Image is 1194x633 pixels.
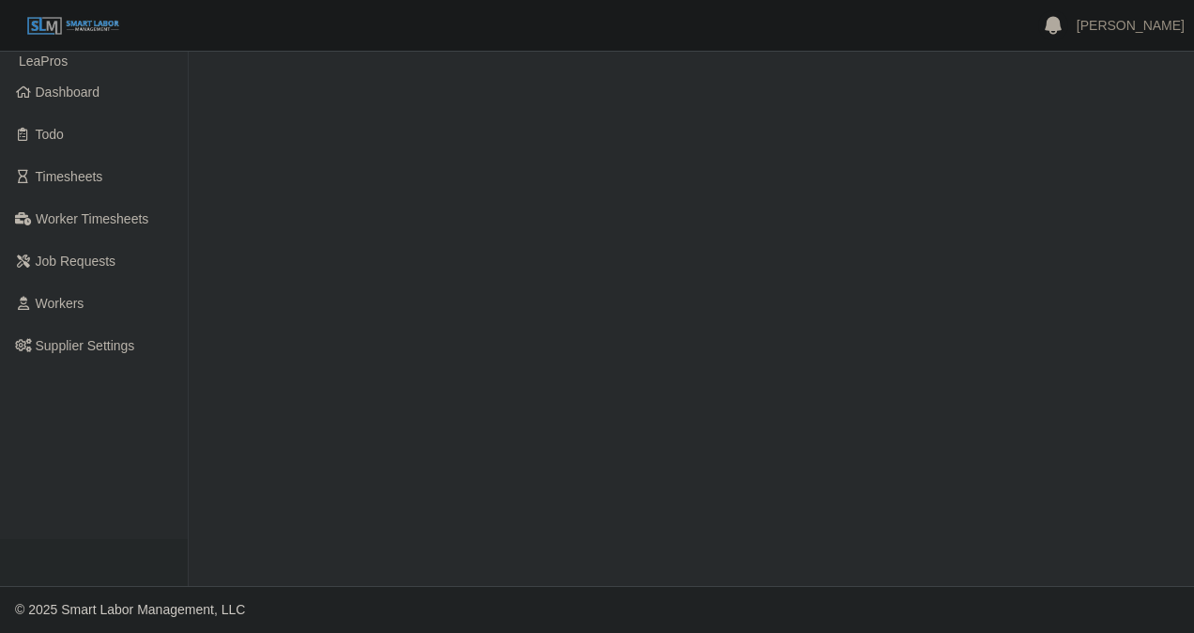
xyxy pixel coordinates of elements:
span: Worker Timesheets [36,211,148,226]
span: Supplier Settings [36,338,135,353]
a: [PERSON_NAME] [1077,16,1185,36]
span: LeaPros [19,54,68,69]
span: © 2025 Smart Labor Management, LLC [15,602,245,617]
span: Workers [36,296,84,311]
span: Timesheets [36,169,103,184]
span: Todo [36,127,64,142]
span: Dashboard [36,85,100,100]
img: SLM Logo [26,16,120,37]
span: Job Requests [36,254,116,269]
